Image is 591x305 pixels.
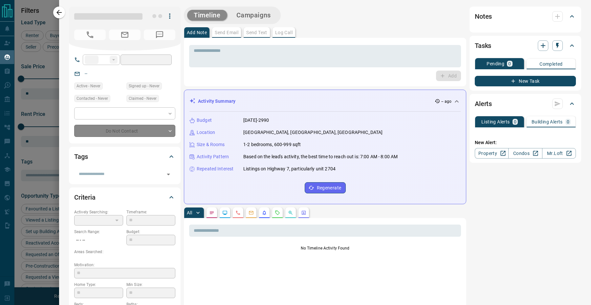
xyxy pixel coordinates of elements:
p: 0 [514,120,516,124]
p: Location [197,129,215,136]
p: 0 [567,120,569,124]
svg: Lead Browsing Activity [222,210,228,215]
a: Property [475,148,509,159]
a: -- [85,71,87,76]
p: Add Note [187,30,207,35]
span: No Number [144,30,175,40]
span: Contacted - Never [77,95,108,102]
p: Motivation: [74,262,175,268]
p: Pending [487,61,504,66]
a: Mr.Loft [542,148,576,159]
div: Do Not Contact [74,125,175,137]
p: No Timeline Activity Found [189,245,461,251]
p: New Alert: [475,139,576,146]
span: No Email [109,30,141,40]
svg: Opportunities [288,210,293,215]
p: Min Size: [126,282,175,288]
p: 0 [508,61,511,66]
p: Budget [197,117,212,124]
p: -- ago [441,98,451,104]
p: Listing Alerts [481,120,510,124]
div: Activity Summary-- ago [189,95,461,107]
span: Claimed - Never [129,95,157,102]
svg: Agent Actions [301,210,306,215]
p: Home Type: [74,282,123,288]
div: Notes [475,9,576,24]
span: No Number [74,30,106,40]
h2: Tags [74,151,88,162]
h2: Tasks [475,40,491,51]
h2: Criteria [74,192,96,203]
p: Activity Summary [198,98,235,105]
p: 1-2 bedrooms, 600-999 sqft [243,141,301,148]
p: Repeated Interest [197,165,233,172]
button: Regenerate [305,182,346,193]
h2: Alerts [475,98,492,109]
p: All [187,210,192,215]
div: Tasks [475,38,576,54]
button: Open [164,170,173,179]
p: [GEOGRAPHIC_DATA], [GEOGRAPHIC_DATA], [GEOGRAPHIC_DATA] [243,129,383,136]
p: Timeframe: [126,209,175,215]
svg: Notes [209,210,214,215]
button: Timeline [187,10,227,21]
p: Completed [539,62,563,66]
p: Budget: [126,229,175,235]
a: Condos [508,148,542,159]
svg: Emails [249,210,254,215]
p: Actively Searching: [74,209,123,215]
p: Areas Searched: [74,249,175,255]
p: [DATE]-2990 [243,117,269,124]
button: New Task [475,76,576,86]
div: Tags [74,149,175,164]
svg: Listing Alerts [262,210,267,215]
p: Based on the lead's activity, the best time to reach out is: 7:00 AM - 8:00 AM [243,153,398,160]
p: Building Alerts [532,120,563,124]
h2: Notes [475,11,492,22]
span: Signed up - Never [129,83,160,89]
span: Active - Never [77,83,100,89]
div: Criteria [74,189,175,205]
svg: Calls [235,210,241,215]
div: Alerts [475,96,576,112]
svg: Requests [275,210,280,215]
button: Campaigns [230,10,277,21]
p: Listings on Highway 7, particularly unit 2704 [243,165,336,172]
p: Size & Rooms [197,141,225,148]
p: -- - -- [74,235,123,246]
p: Search Range: [74,229,123,235]
p: Activity Pattern [197,153,229,160]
